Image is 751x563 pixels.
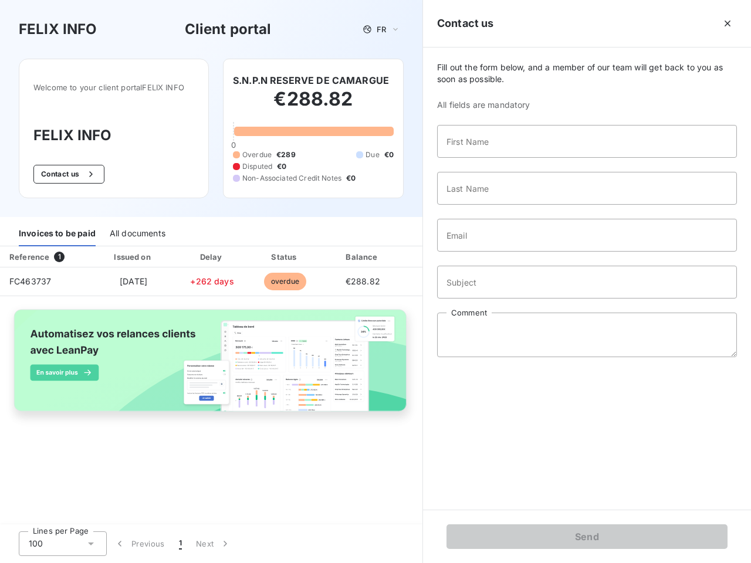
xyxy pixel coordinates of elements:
[120,276,147,286] span: [DATE]
[250,251,320,263] div: Status
[93,251,174,263] div: Issued on
[189,531,238,556] button: Next
[405,251,465,263] div: PDF
[107,531,172,556] button: Previous
[231,140,236,150] span: 0
[437,125,737,158] input: placeholder
[242,173,341,184] span: Non-Associated Credit Notes
[346,173,356,184] span: €0
[437,172,737,205] input: placeholder
[9,276,51,286] span: FC463737
[437,62,737,85] span: Fill out the form below, and a member of our team will get back to you as soon as possible.
[276,150,296,160] span: €289
[110,222,165,246] div: All documents
[437,219,737,252] input: placeholder
[179,538,182,550] span: 1
[33,125,194,146] h3: FELIX INFO
[437,99,737,111] span: All fields are mandatory
[19,222,96,246] div: Invoices to be paid
[437,15,494,32] h5: Contact us
[264,273,306,290] span: overdue
[29,538,43,550] span: 100
[19,19,97,40] h3: FELIX INFO
[33,83,194,92] span: Welcome to your client portal FELIX INFO
[446,524,728,549] button: Send
[346,276,380,286] span: €288.82
[437,266,737,299] input: placeholder
[366,150,379,160] span: Due
[9,252,49,262] div: Reference
[179,251,246,263] div: Delay
[242,161,272,172] span: Disputed
[33,165,104,184] button: Contact us
[54,252,65,262] span: 1
[5,303,418,429] img: banner
[185,19,272,40] h3: Client portal
[233,73,389,87] h6: S.N.P.N RESERVE DE CAMARGUE
[324,251,401,263] div: Balance
[277,161,286,172] span: €0
[190,276,234,286] span: +262 days
[377,25,386,34] span: FR
[384,150,394,160] span: €0
[242,150,272,160] span: Overdue
[233,87,394,123] h2: €288.82
[172,531,189,556] button: 1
